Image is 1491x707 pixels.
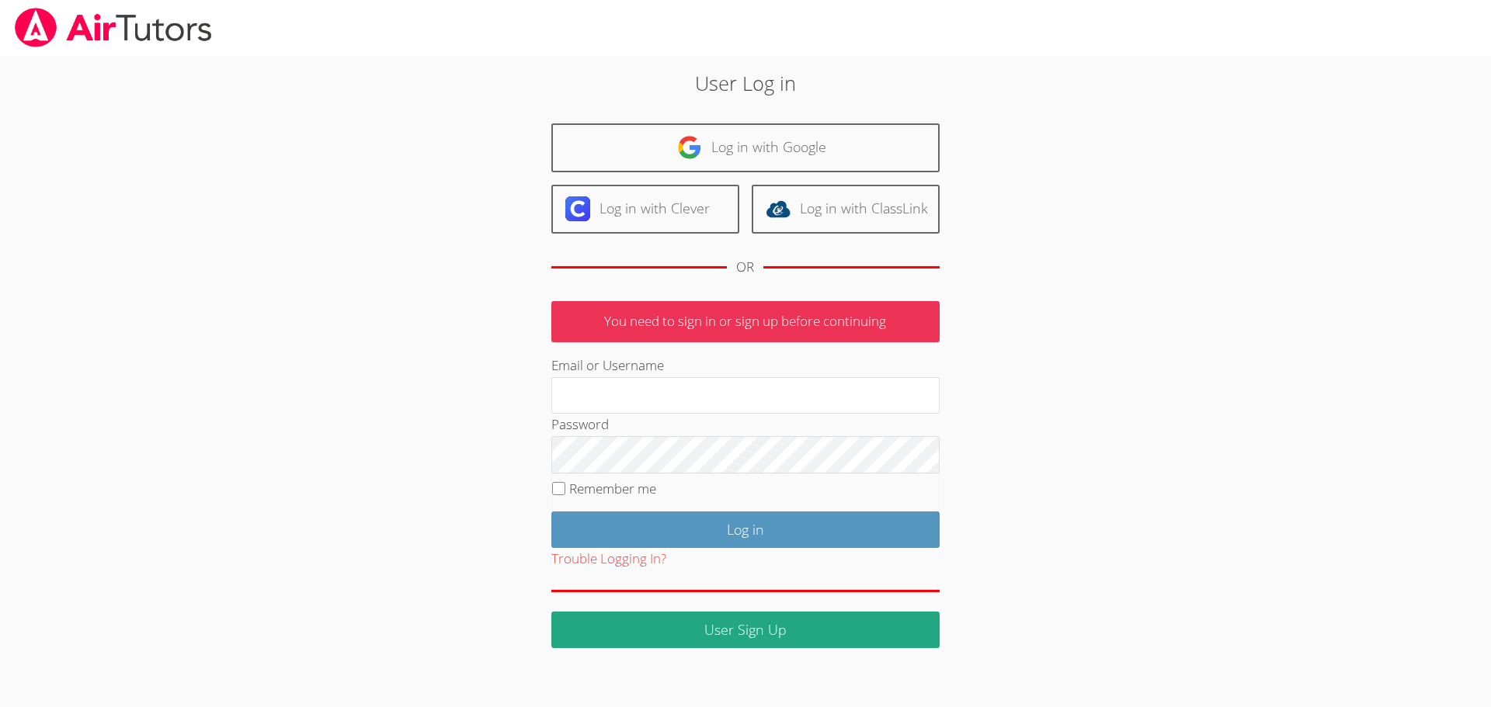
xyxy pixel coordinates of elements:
img: airtutors_banner-c4298cdbf04f3fff15de1276eac7730deb9818008684d7c2e4769d2f7ddbe033.png [13,8,214,47]
label: Password [551,415,609,433]
img: classlink-logo-d6bb404cc1216ec64c9a2012d9dc4662098be43eaf13dc465df04b49fa7ab582.svg [766,196,791,221]
button: Trouble Logging In? [551,548,666,570]
input: Log in [551,511,940,548]
img: clever-logo-6eab21bc6e7a338710f1a6ff85c0baf02591cd810cc4098c63d3a4b26e2feb20.svg [565,196,590,221]
a: Log in with ClassLink [752,185,940,234]
a: Log in with Google [551,123,940,172]
div: OR [736,256,754,279]
label: Remember me [569,480,656,497]
label: Email or Username [551,356,664,374]
img: google-logo-50288ca7cdecda66e5e0955fdab243c47b7ad437acaf1139b6f446037453330a.svg [677,135,702,160]
p: You need to sign in or sign up before continuing [551,301,940,342]
a: User Sign Up [551,612,940,648]
a: Log in with Clever [551,185,739,234]
h2: User Log in [343,68,1149,98]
